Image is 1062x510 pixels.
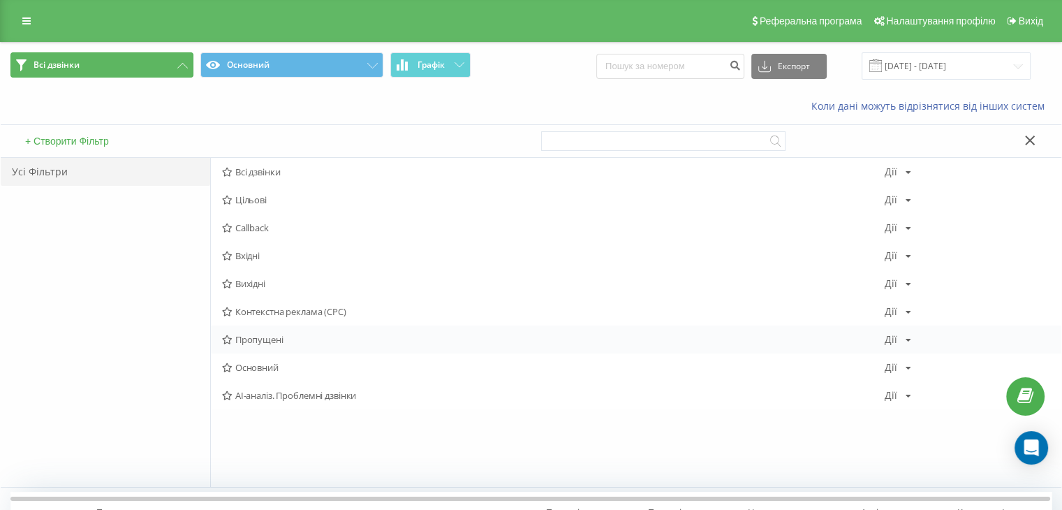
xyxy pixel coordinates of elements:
div: Open Intercom Messenger [1015,431,1048,465]
div: Дії [885,195,897,205]
div: Дії [885,167,897,177]
span: Callback [222,223,885,233]
div: Дії [885,279,897,289]
div: Дії [885,223,897,233]
span: Всі дзвінки [222,167,885,177]
button: Закрити [1020,134,1040,149]
div: Усі Фільтри [1,158,210,186]
a: Коли дані можуть відрізнятися вiд інших систем [811,99,1052,112]
input: Пошук за номером [596,54,744,79]
div: Дії [885,335,897,344]
span: Основний [222,363,885,372]
span: Контекстна реклама (CPC) [222,307,885,316]
span: Реферальна програма [760,15,862,27]
span: Графік [418,60,445,70]
span: Вихідні [222,279,885,289]
div: Дії [885,391,897,400]
span: Вихід [1019,15,1043,27]
span: Пропущені [222,335,885,344]
button: Експорт [751,54,827,79]
span: AI-аналіз. Проблемні дзвінки [222,391,885,400]
button: Основний [200,52,383,78]
span: Налаштування профілю [886,15,995,27]
button: + Створити Фільтр [21,135,113,147]
div: Дії [885,307,897,316]
div: Дії [885,251,897,261]
div: Дії [885,363,897,372]
span: Вхідні [222,251,885,261]
button: Графік [390,52,471,78]
button: Всі дзвінки [10,52,193,78]
span: Цільові [222,195,885,205]
span: Всі дзвінки [34,59,80,71]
